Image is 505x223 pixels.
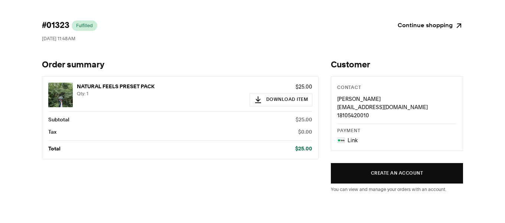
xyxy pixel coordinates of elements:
img: NATURAL FEELS PRESET PACK [48,83,73,107]
span: [EMAIL_ADDRESS][DOMAIN_NAME] [337,104,428,111]
p: Total [48,145,61,153]
span: Qty: 1 [77,91,88,96]
h2: Customer [331,60,463,70]
p: $25.00 [296,116,312,124]
p: $25.00 [250,83,313,91]
span: Payment [337,129,360,133]
span: Fulfilled [76,23,93,29]
h1: Order summary [42,60,319,70]
p: Tax [48,128,56,136]
span: Contact [337,86,361,90]
p: NATURAL FEELS PRESET PACK [77,83,245,91]
span: [PERSON_NAME] [337,96,381,102]
span: 18105420010 [337,112,369,119]
p: Subtotal [48,116,69,124]
span: You can view and manage your orders with an account. [331,187,446,192]
p: $0.00 [298,128,312,136]
span: [DATE] 11:48 AM [42,36,75,41]
span: #01323 [42,20,69,31]
button: Download Item [250,93,313,106]
p: $25.00 [295,145,312,153]
button: Create an account [331,163,463,184]
a: Continue shopping [398,20,463,31]
p: Link [348,136,358,144]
